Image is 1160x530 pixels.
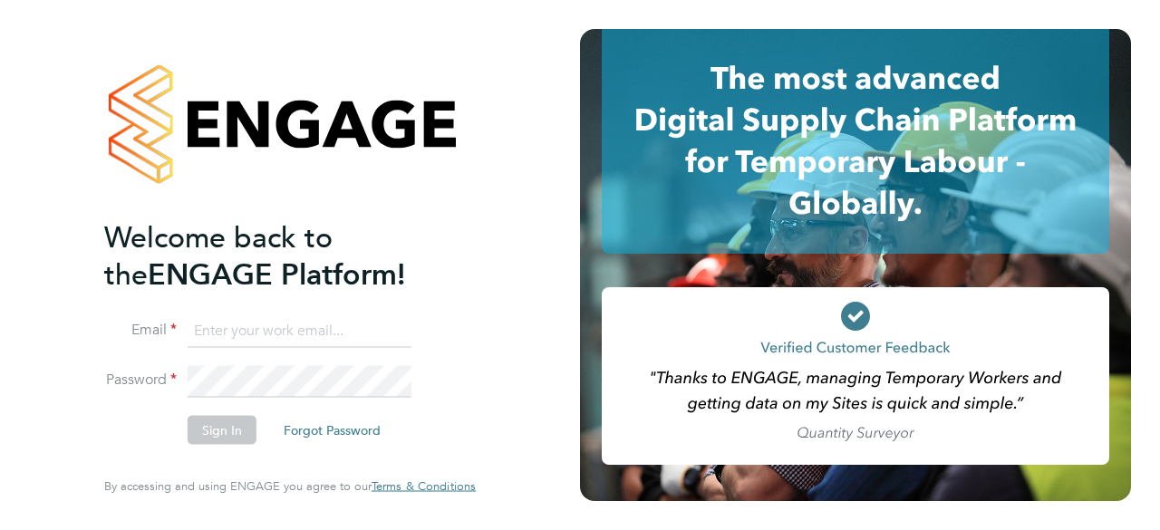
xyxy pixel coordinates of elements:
span: Terms & Conditions [372,478,476,494]
button: Forgot Password [269,416,395,445]
h2: ENGAGE Platform! [104,218,458,293]
button: Sign In [188,416,256,445]
a: Terms & Conditions [372,479,476,494]
label: Password [104,371,177,390]
label: Email [104,320,177,339]
span: Welcome back to the [104,219,333,292]
span: By accessing and using ENGAGE you agree to our [104,478,476,494]
input: Enter your work email... [188,314,411,347]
